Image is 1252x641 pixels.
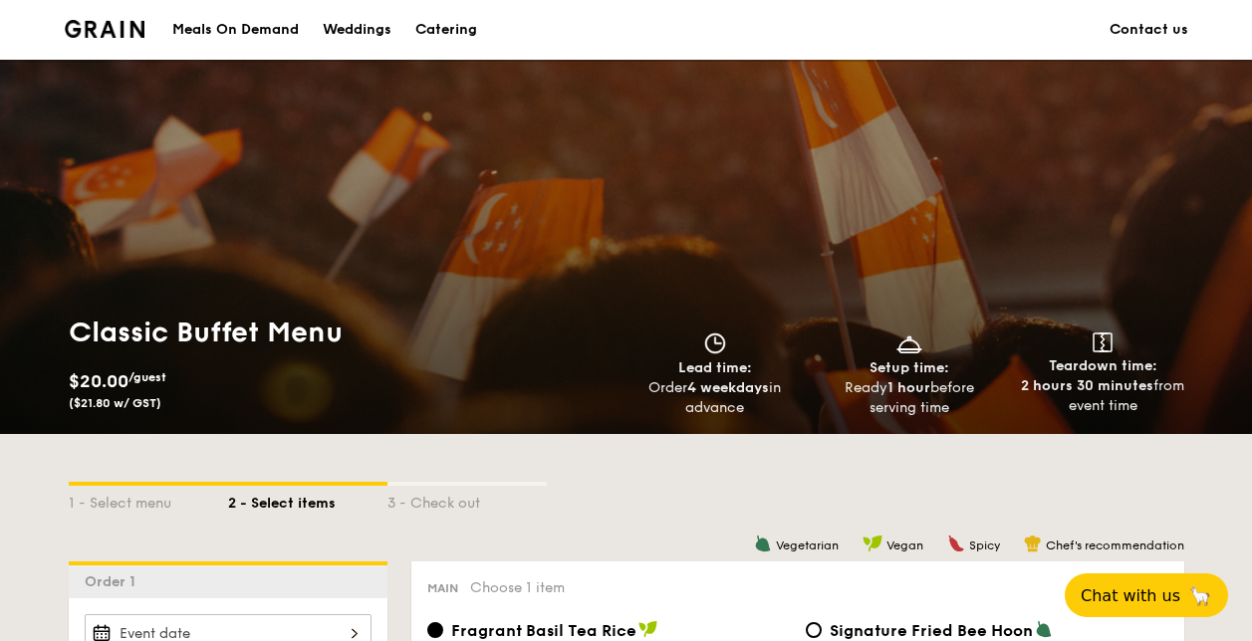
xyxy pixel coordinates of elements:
[887,379,930,396] strong: 1 hour
[427,622,443,638] input: Fragrant Basil Tea Ricethai basil, european basil, shallot scented sesame oil, barley multigrain ...
[69,396,161,410] span: ($21.80 w/ GST)
[1046,538,1184,552] span: Chef's recommendation
[754,534,772,552] img: icon-vegetarian.fe4039eb.svg
[69,315,619,350] h1: Classic Buffet Menu
[700,332,730,354] img: icon-clock.2db775ea.svg
[228,486,387,514] div: 2 - Select items
[1188,584,1212,607] span: 🦙
[687,379,769,396] strong: 4 weekdays
[128,370,166,384] span: /guest
[626,378,805,418] div: Order in advance
[886,538,923,552] span: Vegan
[1093,332,1113,352] img: icon-teardown.65201eee.svg
[1035,620,1053,638] img: icon-vegetarian.fe4039eb.svg
[969,538,1000,552] span: Spicy
[85,573,143,590] span: Order 1
[678,359,752,376] span: Lead time:
[776,538,839,552] span: Vegetarian
[947,534,965,552] img: icon-spicy.37a8142b.svg
[870,359,949,376] span: Setup time:
[894,332,924,354] img: icon-dish.430c3a2e.svg
[1014,376,1192,416] div: from event time
[863,534,882,552] img: icon-vegan.f8ff3823.svg
[69,486,228,514] div: 1 - Select menu
[451,621,636,640] span: Fragrant Basil Tea Rice
[820,378,998,418] div: Ready before serving time
[65,20,145,38] a: Logotype
[1065,573,1228,617] button: Chat with us🦙
[1049,357,1157,374] span: Teardown time:
[1024,534,1042,552] img: icon-chef-hat.a58ddaea.svg
[1081,586,1180,605] span: Chat with us
[65,20,145,38] img: Grain
[830,621,1033,640] span: Signature Fried Bee Hoon
[638,620,658,638] img: icon-vegan.f8ff3823.svg
[387,486,547,514] div: 3 - Check out
[69,370,128,392] span: $20.00
[470,579,565,596] span: Choose 1 item
[1021,377,1153,394] strong: 2 hours 30 minutes
[427,581,458,595] span: Main
[806,622,822,638] input: Signature Fried Bee Hoonstir fried eggs, superior soy sauce, breathe of the wok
